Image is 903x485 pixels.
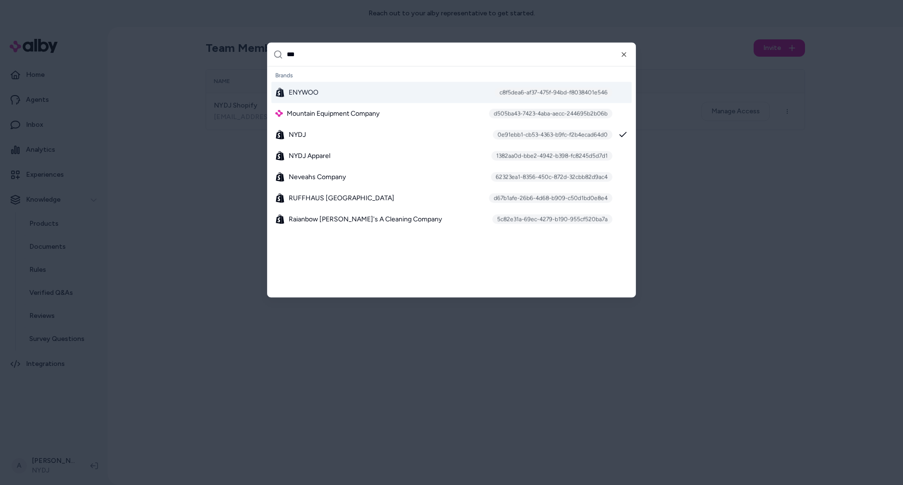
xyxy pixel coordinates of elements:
span: RUFFHAUS [GEOGRAPHIC_DATA] [289,193,394,203]
div: d505ba43-7423-4aba-aecc-244695b2b06b [489,109,612,118]
div: Brands [271,68,632,82]
div: 0e91ebb1-cb53-4363-b9fc-f2b4ecad64d0 [493,130,612,139]
span: ENYWOO [289,87,318,97]
div: 5c82e31a-69ec-4279-b190-955cf520ba7a [492,214,612,224]
span: Neveahs Company [289,172,346,182]
span: NYDJ [289,130,306,139]
img: alby Logo [275,109,283,117]
div: 1382aa0d-bbe2-4942-b398-fc8245d5d7d1 [491,151,612,160]
span: Raianbow [PERSON_NAME]'s A Cleaning Company [289,214,442,224]
span: Mountain Equipment Company [287,109,379,118]
div: d67b1afe-26b6-4d68-b909-c50d1bd0e8e4 [489,193,612,203]
div: 62323ea1-8356-450c-872d-32cbb82d9ac4 [491,172,612,182]
span: NYDJ Apparel [289,151,330,160]
div: c8f5dea6-af37-475f-94bd-f8038401e546 [495,87,612,97]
